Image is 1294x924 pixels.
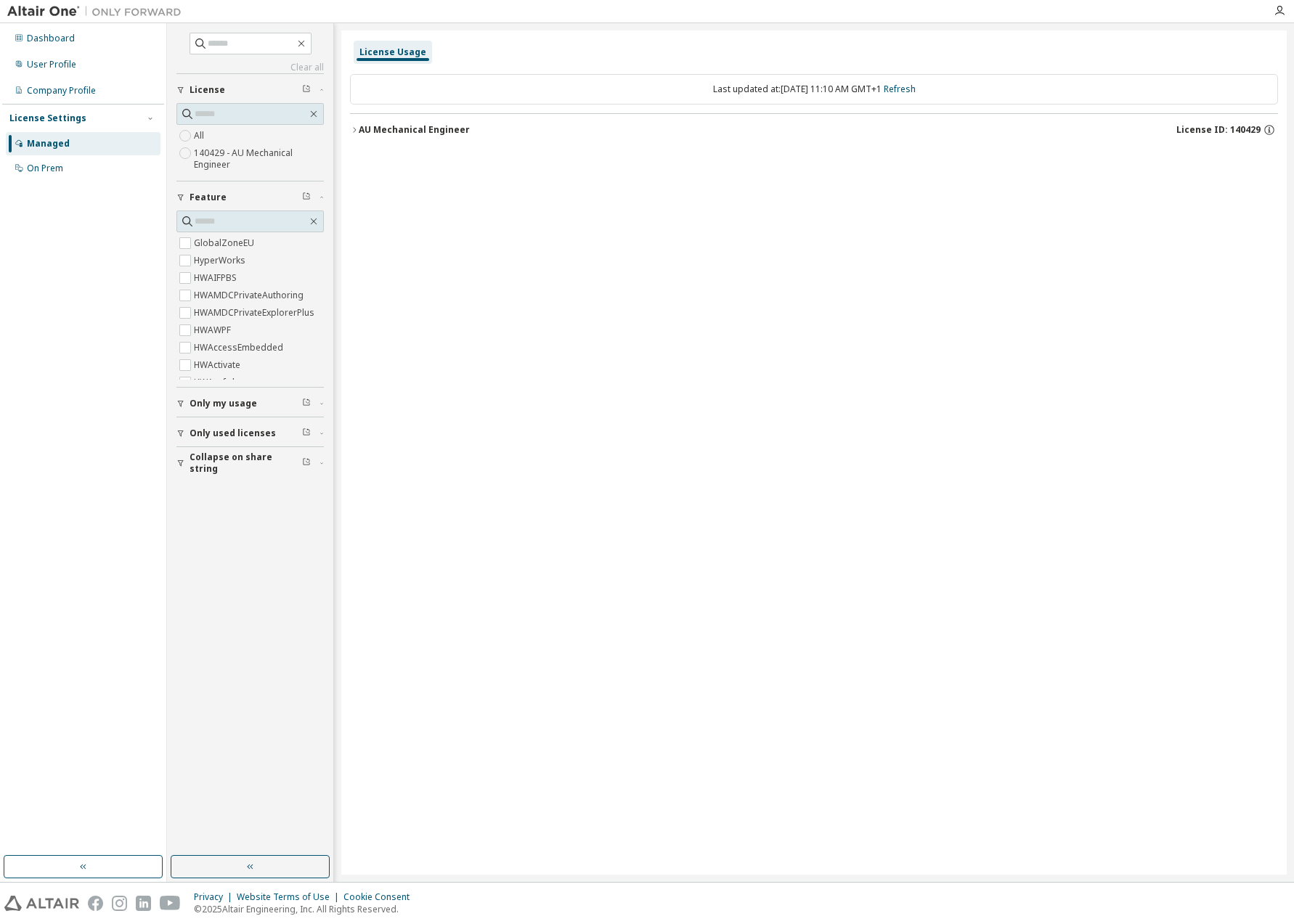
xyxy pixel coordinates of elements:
label: HWAMDCPrivateAuthoring [194,287,306,304]
span: Feature [190,192,227,203]
img: youtube.svg [160,896,181,911]
div: AU Mechanical Engineer [359,124,470,136]
p: © 2025 Altair Engineering, Inc. All Rights Reserved. [194,903,418,915]
div: Cookie Consent [343,891,418,903]
a: Clear all [176,62,324,73]
span: Clear filter [302,84,311,96]
img: altair_logo.svg [4,896,79,911]
label: HWAIFPBS [194,269,240,287]
span: Clear filter [302,428,311,439]
span: License ID: 140429 [1176,124,1261,136]
label: GlobalZoneEU [194,234,257,252]
span: Clear filter [302,192,311,203]
div: License Settings [9,113,86,124]
a: Refresh [884,83,916,95]
img: instagram.svg [112,896,127,911]
span: Collapse on share string [190,451,302,475]
label: All [194,127,207,144]
div: Managed [27,138,70,150]
label: HWAccessEmbedded [194,339,286,356]
img: Altair One [7,4,189,19]
button: Collapse on share string [176,447,324,479]
div: Dashboard [27,33,75,44]
label: HWAcufwh [194,374,240,391]
label: 140429 - AU Mechanical Engineer [194,144,324,173]
div: Company Profile [27,85,96,97]
span: Only my usage [190,398,257,409]
div: Last updated at: [DATE] 11:10 AM GMT+1 [350,74,1278,105]
label: HWAWPF [194,322,234,339]
span: Clear filter [302,457,311,469]
label: HyperWorks [194,252,248,269]
button: AU Mechanical EngineerLicense ID: 140429 [350,114,1278,146]
label: HWActivate [194,356,243,374]
button: Only my usage [176,388,324,420]
img: linkedin.svg [136,896,151,911]
div: Privacy [194,891,237,903]
div: License Usage [359,46,426,58]
span: Only used licenses [190,428,276,439]
button: License [176,74,324,106]
button: Only used licenses [176,417,324,449]
div: User Profile [27,59,76,70]
div: On Prem [27,163,63,174]
span: License [190,84,225,96]
span: Clear filter [302,398,311,409]
img: facebook.svg [88,896,103,911]
div: Website Terms of Use [237,891,343,903]
label: HWAMDCPrivateExplorerPlus [194,304,317,322]
button: Feature [176,181,324,213]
